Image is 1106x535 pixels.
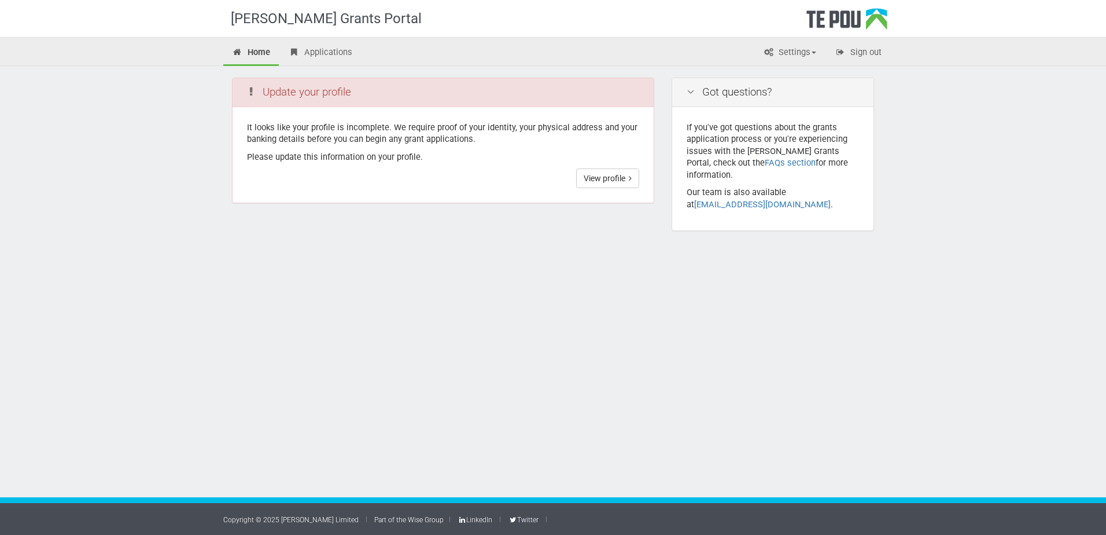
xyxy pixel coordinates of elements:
a: FAQs section [765,157,816,168]
a: Applications [280,41,361,66]
a: Sign out [826,41,890,66]
p: Our team is also available at . [687,186,859,210]
p: If you've got questions about the grants application process or you're experiencing issues with t... [687,122,859,181]
div: Te Pou Logo [806,8,887,37]
div: Update your profile [233,78,654,107]
p: Please update this information on your profile. [247,151,639,163]
a: Home [223,41,279,66]
a: Settings [754,41,825,66]
a: View profile [576,168,639,188]
div: Got questions? [672,78,873,107]
a: Part of the Wise Group [374,516,444,524]
a: Twitter [508,516,538,524]
a: LinkedIn [458,516,492,524]
p: It looks like your profile is incomplete. We require proof of your identity, your physical addres... [247,122,639,145]
a: Copyright © 2025 [PERSON_NAME] Limited [223,516,359,524]
a: [EMAIL_ADDRESS][DOMAIN_NAME] [694,199,831,210]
